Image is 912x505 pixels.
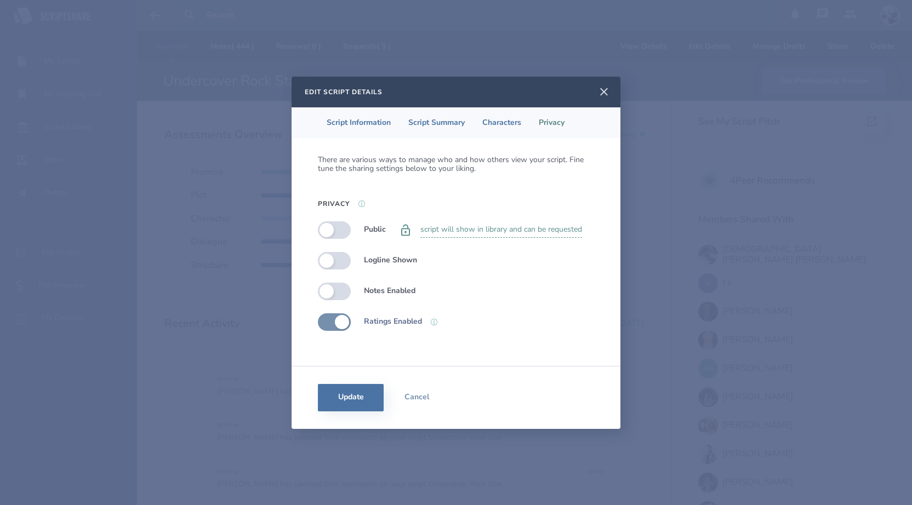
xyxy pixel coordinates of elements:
[384,384,449,411] button: Cancel
[364,284,415,298] label: Notes Enabled
[364,315,422,329] label: Ratings Enabled
[318,384,384,411] button: Update
[364,223,386,237] label: Public
[420,222,582,238] p: script will show in library and can be requested
[364,254,417,267] label: Logline Shown
[530,107,573,138] li: Privacy
[305,88,383,96] h2: Edit Script Details
[318,199,350,208] h3: Privacy
[318,107,400,138] li: Script Information
[318,156,594,173] p: There are various ways to manage who and how others view your script. Fine tune the sharing setti...
[400,107,474,138] li: Script Summary
[474,107,530,138] li: Characters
